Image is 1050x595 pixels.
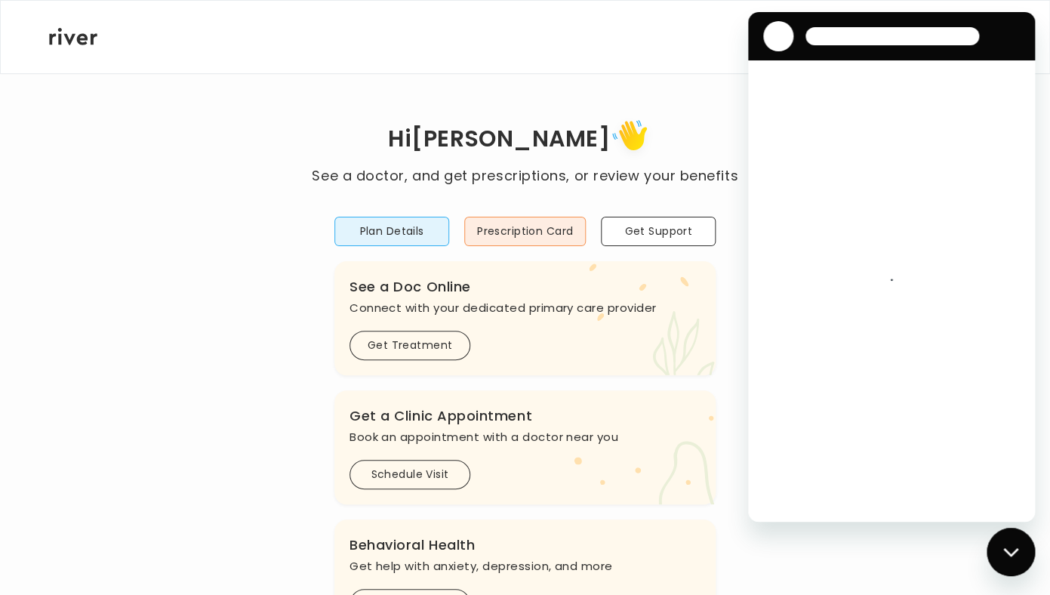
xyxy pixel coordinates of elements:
[349,460,470,489] button: Schedule Visit
[312,165,737,187] p: See a doctor, and get prescriptions, or review your benefits
[349,427,701,448] p: Book an appointment with a doctor near you
[312,115,737,165] h1: Hi [PERSON_NAME]
[349,405,701,427] h3: Get a Clinic Appointment
[334,217,449,246] button: Plan Details
[349,331,470,360] button: Get Treatment
[601,217,716,246] button: Get Support
[748,12,1035,522] iframe: Messaging window
[464,217,586,246] button: Prescription Card
[987,528,1035,576] iframe: Button to launch messaging window
[349,556,701,577] p: Get help with anxiety, depression, and more
[349,297,701,319] p: Connect with your dedicated primary care provider
[349,535,701,556] h3: Behavioral Health
[349,276,701,297] h3: See a Doc Online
